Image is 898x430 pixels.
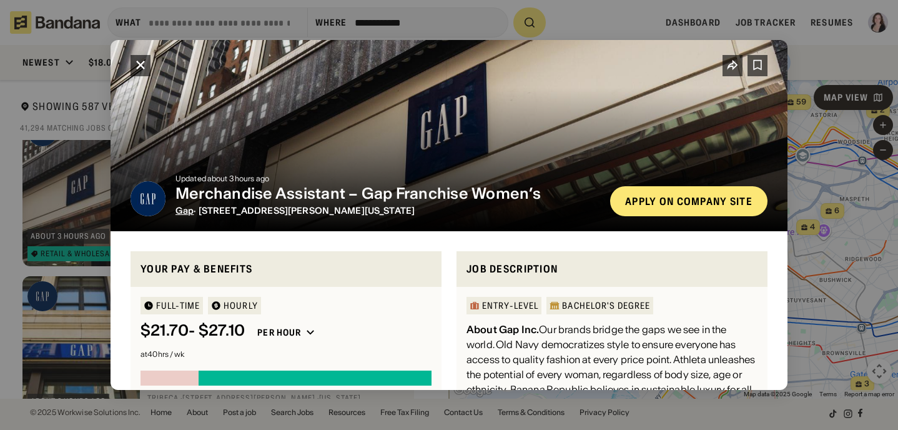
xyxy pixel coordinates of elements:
div: Apply on company site [625,196,752,206]
div: HOURLY [224,301,258,310]
div: Your pay & benefits [141,261,432,277]
div: Merchandise Assistant – Gap Franchise Women’s [175,185,600,203]
div: Per hour [257,327,301,338]
div: Updated about 3 hours ago [175,175,600,182]
div: at 40 hrs / wk [141,351,432,358]
div: About Gap Inc. [466,323,539,336]
div: Full-time [156,301,200,310]
div: $ 21.70 - $27.10 [141,322,245,340]
div: Entry-Level [482,301,538,310]
div: Job Description [466,261,757,277]
div: · [STREET_ADDRESS][PERSON_NAME][US_STATE] [175,206,600,216]
span: Gap [175,205,194,216]
img: Gap logo [131,181,165,216]
div: Bachelor's Degree [562,301,650,310]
